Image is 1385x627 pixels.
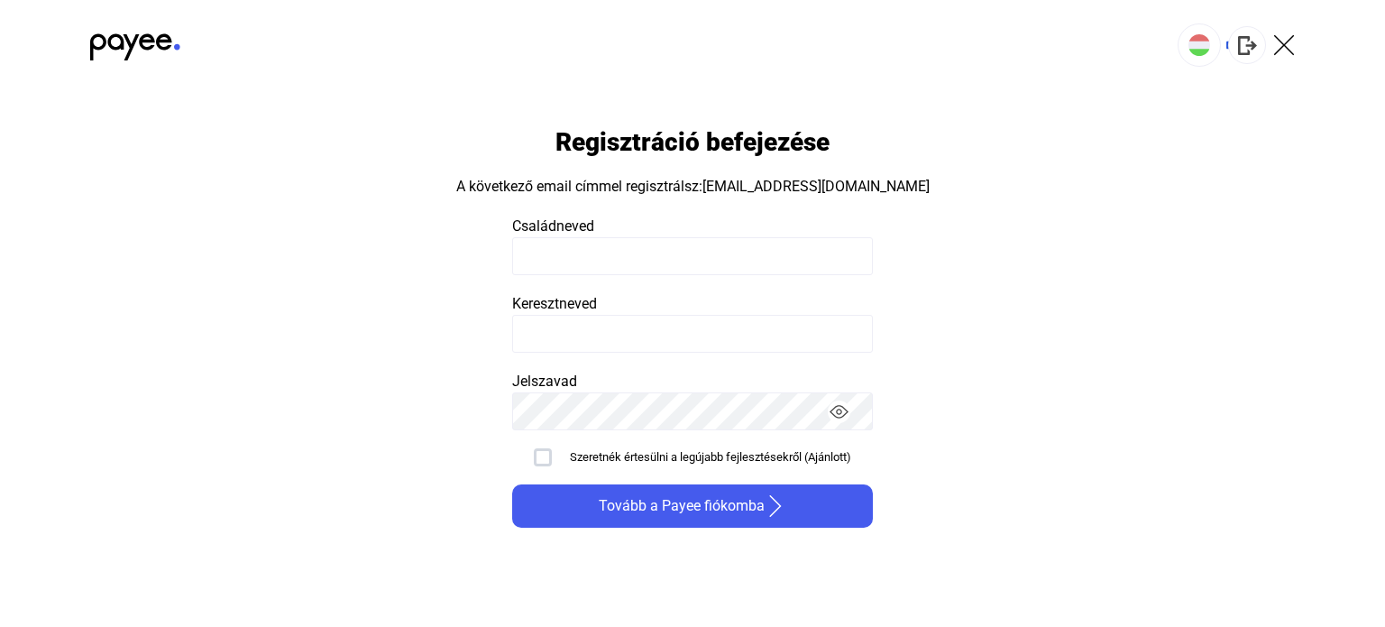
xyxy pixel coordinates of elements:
button: HU [1178,23,1221,67]
span: Keresztneved [512,295,597,312]
span: Tovább a Payee fiókomba [599,495,765,517]
div: A következő email címmel regisztrálsz: [456,176,930,198]
strong: [EMAIL_ADDRESS][DOMAIN_NAME] [702,178,930,195]
button: Tovább a Payee fiókombaarrow-right-white [512,484,873,528]
img: arrow-right-white [765,495,786,517]
div: Szeretnék értesülni a legújabb fejlesztésekről (Ajánlott) [570,448,851,466]
span: Jelszavad [512,373,577,390]
span: Családneved [512,217,594,235]
h1: Regisztráció befejezése [555,126,830,158]
img: logout-grey [1238,36,1257,55]
button: logout-grey [1228,26,1266,64]
img: eyes-on.svg [830,402,848,421]
img: black-payee-blue-dot.svg [90,23,180,60]
img: HU [1188,34,1210,56]
img: X [1273,34,1295,56]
